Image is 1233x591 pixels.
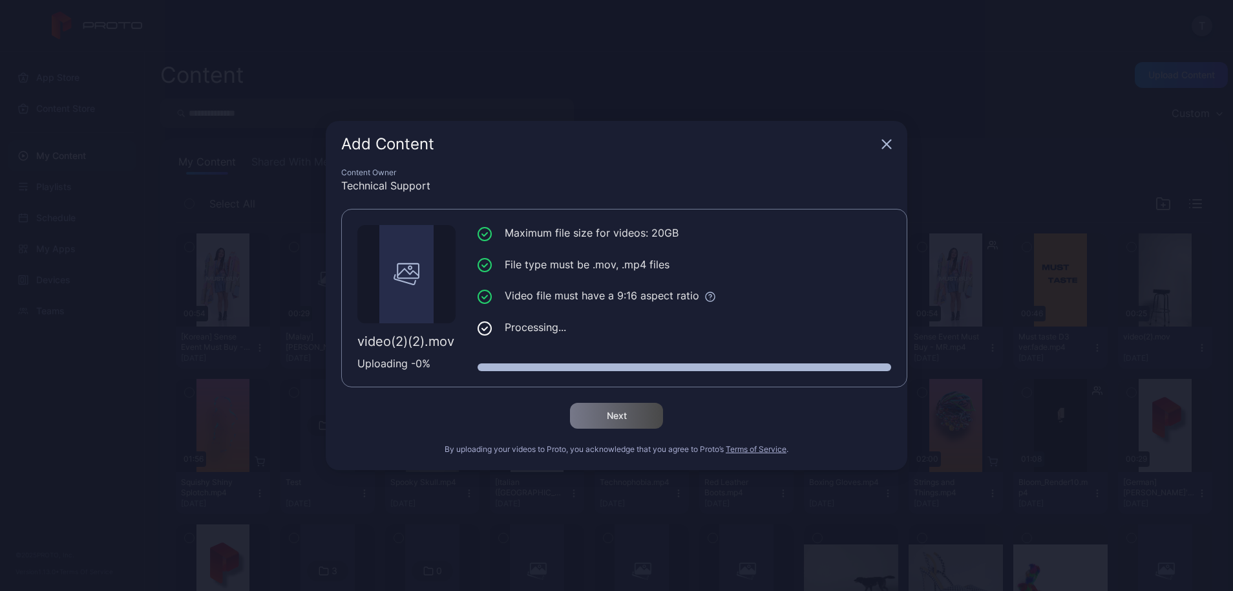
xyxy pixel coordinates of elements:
div: Content Owner [341,167,892,178]
div: Technical Support [341,178,892,193]
div: Add Content [341,136,876,152]
div: video(2)(2).mov [357,334,456,349]
button: Terms of Service [726,444,786,455]
div: Next [607,411,627,421]
div: Uploading - 0 % [357,356,456,371]
li: Video file must have a 9:16 aspect ratio [478,288,891,304]
li: File type must be .mov, .mp4 files [478,257,891,273]
button: Next [570,403,663,429]
li: Maximum file size for videos: 20GB [478,225,891,241]
li: Processing... [478,319,891,336]
div: By uploading your videos to Proto, you acknowledge that you agree to Proto’s . [341,444,892,455]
